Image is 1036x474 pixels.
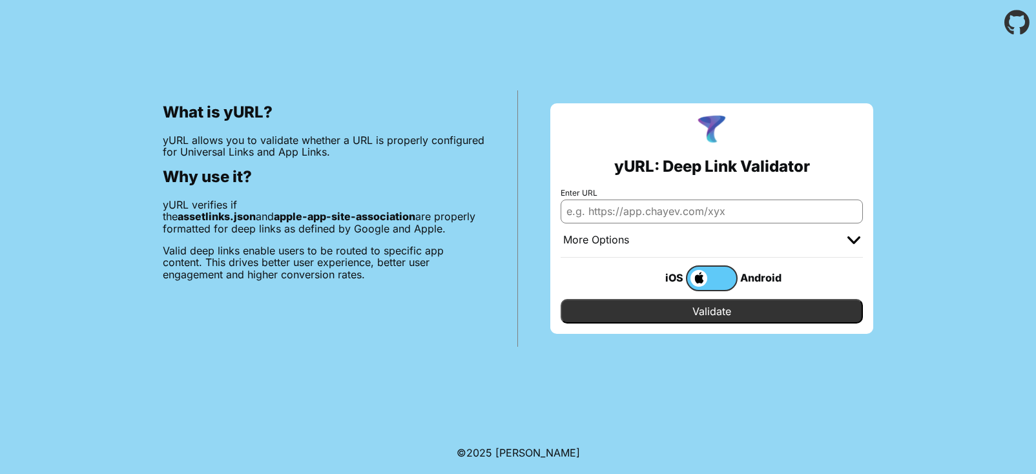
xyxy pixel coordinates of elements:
[274,210,415,223] b: apple-app-site-association
[561,200,863,223] input: e.g. https://app.chayev.com/xyx
[738,269,789,286] div: Android
[561,299,863,324] input: Validate
[847,236,860,244] img: chevron
[163,134,485,158] p: yURL allows you to validate whether a URL is properly configured for Universal Links and App Links.
[163,168,485,186] h2: Why use it?
[457,431,580,474] footer: ©
[495,446,580,459] a: Michael Ibragimchayev's Personal Site
[163,199,485,234] p: yURL verifies if the and are properly formatted for deep links as defined by Google and Apple.
[563,234,629,247] div: More Options
[561,189,863,198] label: Enter URL
[614,158,810,176] h2: yURL: Deep Link Validator
[178,210,256,223] b: assetlinks.json
[163,245,485,280] p: Valid deep links enable users to be routed to specific app content. This drives better user exper...
[466,446,492,459] span: 2025
[695,114,729,147] img: yURL Logo
[163,103,485,121] h2: What is yURL?
[634,269,686,286] div: iOS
